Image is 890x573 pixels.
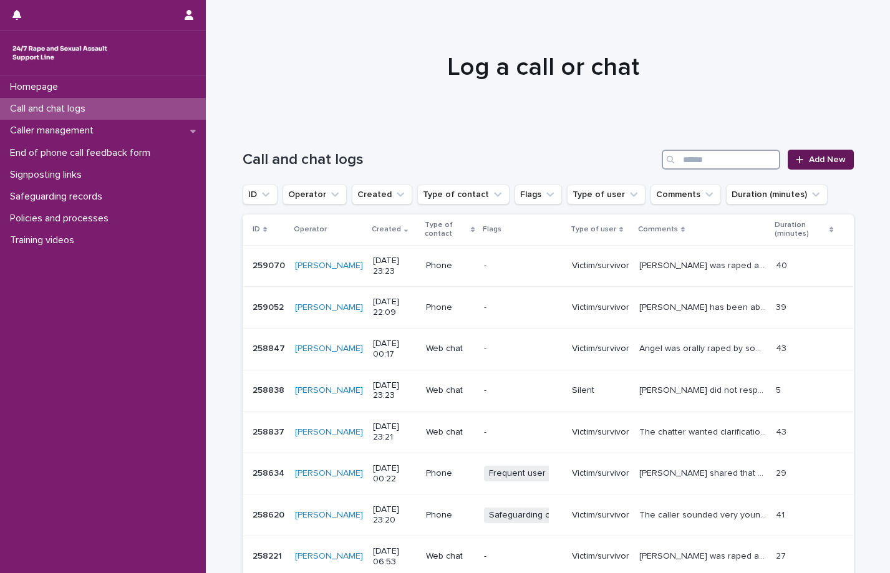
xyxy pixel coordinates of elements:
[243,370,854,412] tr: 258838258838 [PERSON_NAME] [DATE] 23:23Web chat-Silent[PERSON_NAME] did not respond to messages a...
[639,258,769,271] p: Liz was raped a few days ago by a stranger when out walking alone. She is currently 8 weeks pregn...
[373,546,416,567] p: [DATE] 06:53
[651,185,721,205] button: Comments
[726,185,828,205] button: Duration (minutes)
[662,150,780,170] input: Search
[639,425,769,438] p: The chatter wanted clarification around whether her experience would be considered rape before sh...
[5,147,160,159] p: End of phone call feedback form
[253,508,287,521] p: 258620
[352,185,412,205] button: Created
[373,504,416,526] p: [DATE] 23:20
[484,508,583,523] span: Safeguarding concern
[484,385,562,396] p: -
[5,103,95,115] p: Call and chat logs
[572,510,629,521] p: Victim/survivor
[373,463,416,484] p: [DATE] 00:22
[426,427,474,438] p: Web chat
[484,261,562,271] p: -
[283,185,347,205] button: Operator
[417,185,510,205] button: Type of contact
[295,427,363,438] a: [PERSON_NAME]
[373,256,416,277] p: [DATE] 23:23
[638,223,678,236] p: Comments
[776,466,789,479] p: 29
[5,169,92,181] p: Signposting links
[243,328,854,370] tr: 258847258847 [PERSON_NAME] [DATE] 00:17Web chat-Victim/survivorAngel was orally raped by someone ...
[639,383,769,396] p: Chatter did not respond to messages and then disconnected the chat.
[295,344,363,354] a: [PERSON_NAME]
[373,297,416,318] p: [DATE] 22:09
[243,453,854,494] tr: 258634258634 [PERSON_NAME] [DATE] 00:22PhoneFrequent userVictim/survivor[PERSON_NAME] shared that...
[788,150,853,170] a: Add New
[809,155,846,164] span: Add New
[253,341,288,354] p: 258847
[5,213,119,224] p: Policies and processes
[484,427,562,438] p: -
[295,302,363,313] a: [PERSON_NAME]
[253,223,260,236] p: ID
[572,427,629,438] p: Victim/survivor
[572,551,629,562] p: Victim/survivor
[639,466,769,479] p: Kirsty shared that she has been struggling to keep herself safe. During the call, Kirsty had mult...
[295,261,363,271] a: [PERSON_NAME]
[253,383,287,396] p: 258838
[515,185,562,205] button: Flags
[372,223,401,236] p: Created
[5,81,68,93] p: Homepage
[295,510,363,521] a: [PERSON_NAME]
[776,383,783,396] p: 5
[294,223,327,236] p: Operator
[639,508,769,521] p: The caller sounded very young and childlike. He shared (minimal) details about his "work", which ...
[5,125,104,137] p: Caller management
[776,508,787,521] p: 41
[484,551,562,562] p: -
[243,151,657,169] h1: Call and chat logs
[776,341,789,354] p: 43
[572,385,629,396] p: Silent
[775,218,826,241] p: Duration (minutes)
[571,223,616,236] p: Type of user
[295,468,363,479] a: [PERSON_NAME]
[572,344,629,354] p: Victim/survivor
[253,549,284,562] p: 258221
[484,344,562,354] p: -
[572,302,629,313] p: Victim/survivor
[639,341,769,354] p: Angel was orally raped by someone when she was asleep. Discussed Angel's options and signposted h...
[253,300,286,313] p: 259052
[5,234,84,246] p: Training videos
[776,425,789,438] p: 43
[639,300,769,313] p: JJ has been abused by a close family friend since he was a child and raped by them since the age ...
[243,245,854,287] tr: 259070259070 [PERSON_NAME] [DATE] 23:23Phone-Victim/survivor[PERSON_NAME] was raped a few days ag...
[426,261,474,271] p: Phone
[776,300,789,313] p: 39
[373,339,416,360] p: [DATE] 00:17
[572,261,629,271] p: Victim/survivor
[776,258,790,271] p: 40
[253,466,287,479] p: 258634
[253,258,288,271] p: 259070
[295,551,363,562] a: [PERSON_NAME]
[243,494,854,536] tr: 258620258620 [PERSON_NAME] [DATE] 23:20PhoneSafeguarding concernVictim/survivorThe caller sounded...
[253,425,287,438] p: 258837
[243,185,278,205] button: ID
[373,421,416,443] p: [DATE] 23:21
[426,344,474,354] p: Web chat
[426,551,474,562] p: Web chat
[426,385,474,396] p: Web chat
[243,412,854,453] tr: 258837258837 [PERSON_NAME] [DATE] 23:21Web chat-Victim/survivorThe chatter wanted clarification a...
[426,510,474,521] p: Phone
[484,466,551,481] span: Frequent user
[5,191,112,203] p: Safeguarding records
[10,41,110,65] img: rhQMoQhaT3yELyF149Cw
[425,218,468,241] p: Type of contact
[776,549,788,562] p: 27
[572,468,629,479] p: Victim/survivor
[426,468,474,479] p: Phone
[567,185,646,205] button: Type of user
[639,549,769,562] p: Macy was raped and sexually assaulted by the friend of an acquaintance. The perpetrator worked at...
[243,287,854,329] tr: 259052259052 [PERSON_NAME] [DATE] 22:09Phone-Victim/survivor[PERSON_NAME] has been abused by a cl...
[483,223,501,236] p: Flags
[426,302,474,313] p: Phone
[484,302,562,313] p: -
[295,385,363,396] a: [PERSON_NAME]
